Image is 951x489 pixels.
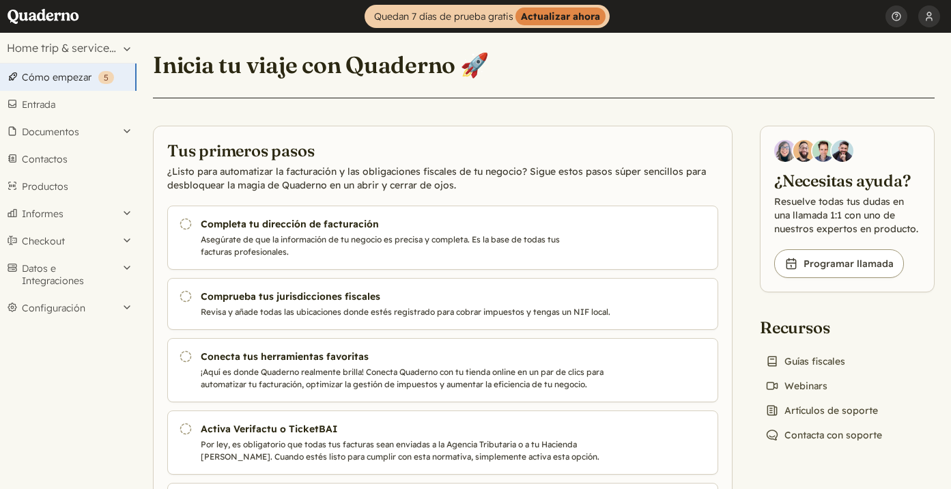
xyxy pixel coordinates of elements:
p: Revisa y añade todas las ubicaciones donde estés registrado para cobrar impuestos y tengas un NIF... [201,306,615,318]
img: Diana Carrasco, Account Executive at Quaderno [774,140,796,162]
strong: Actualizar ahora [515,8,606,25]
a: Webinars [760,376,833,395]
img: Ivo Oltmans, Business Developer at Quaderno [812,140,834,162]
a: Quedan 7 días de prueba gratisActualizar ahora [365,5,610,28]
p: ¡Aquí es donde Quaderno realmente brilla! Conecta Quaderno con tu tienda online en un par de clic... [201,366,615,391]
img: Jairo Fumero, Account Executive at Quaderno [793,140,815,162]
h3: Comprueba tus jurisdicciones fiscales [201,290,615,303]
p: Resuelve todas tus dudas en una llamada 1:1 con uno de nuestros expertos en producto. [774,195,920,236]
a: Activa Verifactu o TicketBAI Por ley, es obligatorio que todas tus facturas sean enviadas a la Ag... [167,410,718,475]
img: Javier Rubio, DevRel at Quaderno [832,140,853,162]
h3: Activa Verifactu o TicketBAI [201,422,615,436]
span: 5 [104,72,109,83]
h2: ¿Necesitas ayuda? [774,170,920,192]
h2: Recursos [760,317,888,339]
p: Asegúrate de que la información de tu negocio es precisa y completa. Es la base de todas tus fact... [201,234,615,258]
p: ¿Listo para automatizar la facturación y las obligaciones fiscales de tu negocio? Sigue estos pas... [167,165,718,192]
h3: Conecta tus herramientas favoritas [201,350,615,363]
a: Comprueba tus jurisdicciones fiscales Revisa y añade todas las ubicaciones donde estés registrado... [167,278,718,330]
h1: Inicia tu viaje con Quaderno 🚀 [153,51,489,80]
a: Programar llamada [774,249,904,278]
a: Conecta tus herramientas favoritas ¡Aquí es donde Quaderno realmente brilla! Conecta Quaderno con... [167,338,718,402]
p: Por ley, es obligatorio que todas tus facturas sean enviadas a la Agencia Tributaria o a tu Hacie... [201,438,615,463]
a: Contacta con soporte [760,425,888,445]
h3: Completa tu dirección de facturación [201,217,615,231]
a: Artículos de soporte [760,401,883,420]
a: Guías fiscales [760,352,851,371]
a: Completa tu dirección de facturación Asegúrate de que la información de tu negocio es precisa y c... [167,206,718,270]
h2: Tus primeros pasos [167,140,718,162]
